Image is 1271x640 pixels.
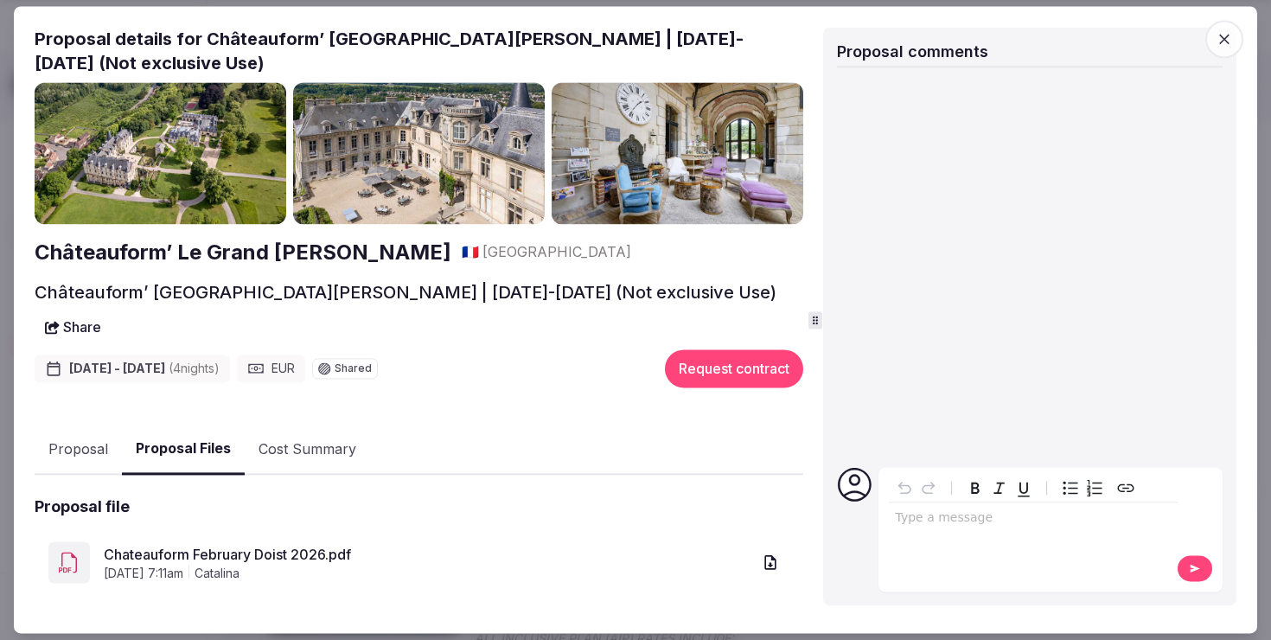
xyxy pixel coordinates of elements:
div: EUR [237,355,305,383]
span: Proposal comments [837,42,988,61]
img: Gallery photo 3 [552,82,803,224]
button: Create link [1114,477,1138,501]
span: [DATE] 7:11am [104,565,183,582]
img: Gallery photo 1 [35,82,286,224]
button: Underline [1012,477,1036,501]
button: Bold [963,477,987,501]
button: Proposal Files [122,425,245,476]
span: Catalina [195,565,240,582]
button: Bulleted list [1058,477,1083,501]
h2: Châteauform’ [GEOGRAPHIC_DATA][PERSON_NAME] | [DATE]-[DATE] (Not exclusive Use) [35,281,776,305]
span: [GEOGRAPHIC_DATA] [482,243,631,262]
h2: Proposal details for Châteauform’ [GEOGRAPHIC_DATA][PERSON_NAME] | [DATE]-[DATE] (Not exclusive Use) [35,27,803,75]
button: Cost Summary [245,425,370,475]
img: Gallery photo 2 [293,82,545,224]
div: editable markdown [889,503,1178,538]
button: 🇫🇷 [462,243,479,262]
button: Share [35,312,112,343]
span: 🇫🇷 [462,244,479,261]
div: toggle group [1058,477,1107,501]
a: Châteauform’ Le Grand [PERSON_NAME] [35,238,451,267]
h2: Proposal file [35,496,130,518]
button: Numbered list [1083,477,1107,501]
a: Chateauform February Doist 2026.pdf [104,544,751,565]
button: Proposal [35,425,122,475]
span: Shared [335,364,372,374]
span: ( 4 night s ) [169,362,220,376]
button: Request contract [665,350,803,388]
button: Italic [987,477,1012,501]
span: [DATE] - [DATE] [69,361,220,378]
